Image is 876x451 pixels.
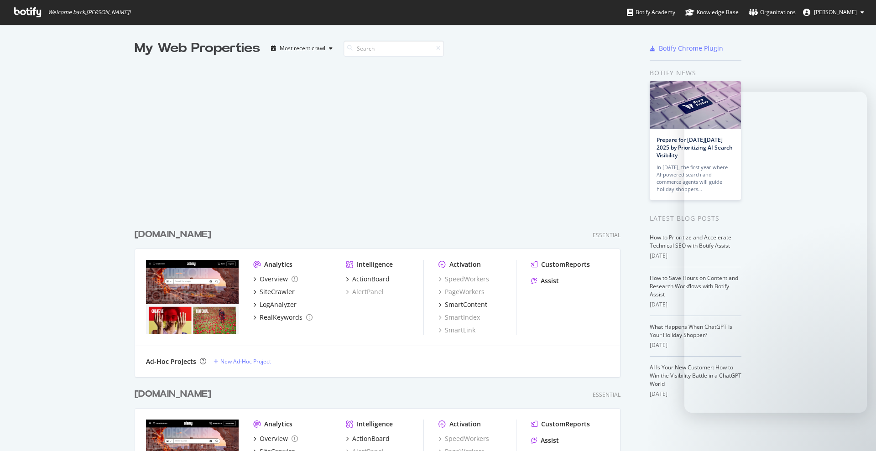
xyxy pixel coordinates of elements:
a: SiteCrawler [253,287,295,296]
a: CustomReports [531,420,590,429]
div: RealKeywords [260,313,302,322]
div: Knowledge Base [685,8,739,17]
img: Prepare for Black Friday 2025 by Prioritizing AI Search Visibility [650,81,741,129]
button: [PERSON_NAME] [796,5,871,20]
img: alamy.es [146,260,239,334]
div: [DATE] [650,301,741,309]
a: LogAnalyzer [253,300,297,309]
div: Assist [541,276,559,285]
div: SmartContent [445,300,487,309]
iframe: Intercom live chat [684,92,867,413]
a: RealKeywords [253,313,313,322]
div: Latest Blog Posts [650,213,741,223]
a: New Ad-Hoc Project [214,358,271,365]
a: AlertPanel [346,287,384,296]
a: CustomReports [531,260,590,269]
div: Essential [593,231,620,239]
div: Overview [260,275,288,284]
a: [DOMAIN_NAME] [135,388,215,401]
a: ActionBoard [346,275,390,284]
a: SmartIndex [438,313,480,322]
div: Overview [260,434,288,443]
div: [DATE] [650,252,741,260]
a: SmartContent [438,300,487,309]
div: Botify news [650,68,741,78]
div: Essential [593,391,620,399]
div: Most recent crawl [280,46,325,51]
div: [DOMAIN_NAME] [135,228,211,241]
div: In [DATE], the first year where AI-powered search and commerce agents will guide holiday shoppers… [657,164,734,193]
div: New Ad-Hoc Project [220,358,271,365]
a: Assist [531,436,559,445]
a: [DOMAIN_NAME] [135,228,215,241]
div: Botify Chrome Plugin [659,44,723,53]
button: Most recent crawl [267,41,336,56]
div: Intelligence [357,260,393,269]
span: Welcome back, [PERSON_NAME] ! [48,9,130,16]
a: AI Is Your New Customer: How to Win the Visibility Battle in a ChatGPT World [650,363,741,388]
input: Search [344,41,444,57]
div: Ad-Hoc Projects [146,357,196,366]
a: Botify Chrome Plugin [650,44,723,53]
iframe: Intercom live chat [845,420,867,442]
div: Assist [541,436,559,445]
div: ActionBoard [352,434,390,443]
a: Assist [531,276,559,285]
div: ActionBoard [352,275,390,284]
a: ActionBoard [346,434,390,443]
div: [DATE] [650,390,741,398]
a: Overview [253,434,298,443]
a: SmartLink [438,326,475,335]
div: Botify Academy [627,8,675,17]
a: How to Prioritize and Accelerate Technical SEO with Botify Assist [650,233,731,249]
div: LogAnalyzer [260,300,297,309]
div: Activation [449,260,481,269]
div: [DOMAIN_NAME] [135,388,211,401]
a: SpeedWorkers [438,434,489,443]
div: Organizations [749,8,796,17]
div: CustomReports [541,420,590,429]
div: Intelligence [357,420,393,429]
a: What Happens When ChatGPT Is Your Holiday Shopper? [650,323,732,339]
div: Analytics [264,420,292,429]
span: Rini Chandra [814,8,857,16]
div: SiteCrawler [260,287,295,296]
div: Activation [449,420,481,429]
a: Prepare for [DATE][DATE] 2025 by Prioritizing AI Search Visibility [657,136,733,159]
a: How to Save Hours on Content and Research Workflows with Botify Assist [650,274,738,298]
div: [DATE] [650,341,741,349]
div: Analytics [264,260,292,269]
a: Overview [253,275,298,284]
div: CustomReports [541,260,590,269]
a: SpeedWorkers [438,275,489,284]
a: PageWorkers [438,287,485,296]
div: My Web Properties [135,39,260,57]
